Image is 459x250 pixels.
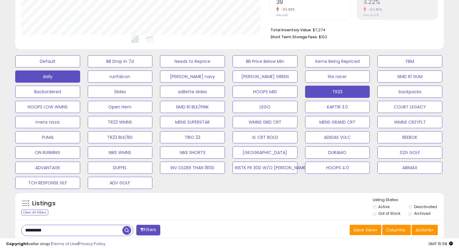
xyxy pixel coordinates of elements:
button: VL CRT BOLD [233,131,297,143]
button: [PERSON_NAME] GREEN [233,70,297,83]
button: S2G GOLF [377,146,442,159]
button: ADV GOLF [88,177,153,189]
button: ON RUNNING [15,146,80,159]
button: Save View [350,225,381,235]
button: HOOPS LOW WMNS [15,101,80,113]
label: Active [378,204,389,209]
button: Open Hem [88,101,153,113]
label: Out of Stock [378,211,400,216]
button: NIKE SHORTS [160,146,225,159]
button: NMD R1 BLK/PINK [160,101,225,113]
small: Prev: 242 [276,13,288,17]
button: TR23 WMNS [88,116,153,128]
button: daily [15,70,80,83]
a: Terms of Use [52,241,78,247]
button: TCH RESPONSE GLF [15,177,80,189]
button: Columns [382,225,411,235]
button: WMNS CRZYFLT [377,116,442,128]
button: Filters [136,225,160,235]
button: TIRO 23 [160,131,225,143]
button: AIRMAX [377,162,442,174]
button: BB Drop in 7d [88,55,153,67]
strong: Copyright [6,241,28,247]
button: Actions [412,225,438,235]
li: $7,274 [270,26,433,33]
button: INV OLDER THAN 180D [160,162,225,174]
button: Backordered [15,86,80,98]
button: MENS SUPERSTAR [160,116,225,128]
small: -92.45% [366,7,382,12]
button: MENS GRAND CRT [305,116,370,128]
p: Listing States: [373,197,444,203]
div: Clear All Filters [21,210,48,215]
button: NMD R1 GUM [377,70,442,83]
button: BB Price Below Min [233,55,297,67]
span: $102 [319,34,327,40]
b: Total Inventory Value: [270,27,312,33]
button: lite racer [305,70,370,83]
button: INSTK FR 30D W/O [PERSON_NAME] [233,162,297,174]
div: seller snap | | [6,241,105,247]
button: TR23 [305,86,370,98]
button: COURT LEGACY [377,101,442,113]
button: DUFFEL [88,162,153,174]
button: NIKE WMNS [88,146,153,159]
a: Privacy Policy [79,241,105,247]
button: LEGO [233,101,297,113]
label: Deactivated [414,204,437,209]
button: adilette slides [160,86,225,98]
button: WMNS GRD CRT [233,116,297,128]
span: 2025-10-11 15:58 GMT [428,241,453,247]
button: REEBOK [377,131,442,143]
button: Needs to Reprice [160,55,225,67]
button: Items Being Repriced [305,55,370,67]
button: ADVANTAGE [15,162,80,174]
h5: Listings [32,199,56,208]
button: Default [15,55,80,67]
button: [PERSON_NAME] navy [160,70,225,83]
span: Columns [386,227,405,233]
button: ADIDAS VULC [305,131,370,143]
button: HOOPS MID [233,86,297,98]
button: runfalcon [88,70,153,83]
button: Slides [88,86,153,98]
small: -83.88% [279,7,295,12]
button: backpacks [377,86,442,98]
button: [GEOGRAPHIC_DATA] [233,146,297,159]
button: FBM [377,55,442,67]
button: DURAMO [305,146,370,159]
button: HOOPS 4.0 [305,162,370,174]
button: mens nizza [15,116,80,128]
button: KAPTIR 3.0 [305,101,370,113]
small: Prev: 42.67% [363,13,379,17]
label: Archived [414,211,430,216]
button: TR23 BLK/RD [88,131,153,143]
b: Short Term Storage Fees: [270,34,318,39]
button: PUMA [15,131,80,143]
